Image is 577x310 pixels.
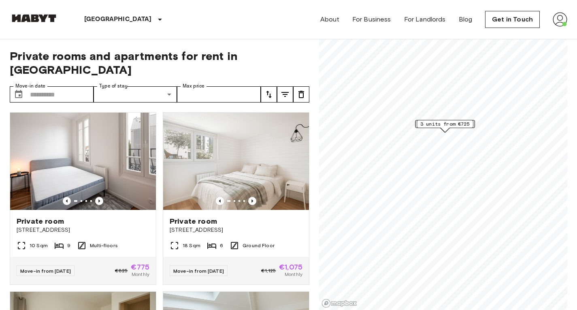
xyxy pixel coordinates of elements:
span: Private room [17,216,64,226]
span: Move-in from [DATE] [20,268,71,274]
span: Monthly [132,271,149,278]
img: Marketing picture of unit FR-18-001-002-02H [163,113,309,210]
span: 3 units from €725 [420,120,470,128]
a: Marketing picture of unit FR-18-004-001-04Previous imagePrevious imagePrivate room[STREET_ADDRESS... [10,112,156,285]
a: About [320,15,339,24]
button: tune [261,86,277,103]
span: Move-in from [DATE] [173,268,224,274]
label: Type of stay [99,83,128,90]
a: For Business [352,15,391,24]
span: [STREET_ADDRESS] [170,226,302,234]
div: Map marker [417,120,473,133]
span: Monthly [285,271,302,278]
span: Multi-floors [90,242,118,249]
span: €1,125 [261,267,276,274]
span: 18 Sqm [183,242,200,249]
span: €825 [115,267,128,274]
button: Choose date [11,86,27,103]
span: Ground Floor [243,242,275,249]
button: Previous image [95,197,103,205]
label: Max price [183,83,204,90]
div: Map marker [415,120,475,133]
a: Get in Touch [485,11,540,28]
a: Mapbox logo [322,299,357,308]
a: Marketing picture of unit FR-18-001-002-02HPrevious imagePrevious imagePrivate room[STREET_ADDRES... [163,112,309,285]
img: Marketing picture of unit FR-18-004-001-04 [10,113,156,210]
button: tune [293,86,309,103]
span: €1,075 [279,263,302,271]
span: Private rooms and apartments for rent in [GEOGRAPHIC_DATA] [10,49,309,77]
span: Private room [170,216,217,226]
button: Previous image [63,197,71,205]
img: avatar [553,12,567,27]
span: €775 [131,263,149,271]
span: 9 [67,242,70,249]
a: Blog [459,15,473,24]
button: Previous image [216,197,224,205]
a: For Landlords [404,15,446,24]
button: tune [277,86,293,103]
label: Move-in date [15,83,45,90]
span: [STREET_ADDRESS] [17,226,149,234]
button: Previous image [248,197,256,205]
span: 6 [220,242,223,249]
p: [GEOGRAPHIC_DATA] [84,15,152,24]
span: 10 Sqm [30,242,48,249]
img: Habyt [10,14,58,22]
